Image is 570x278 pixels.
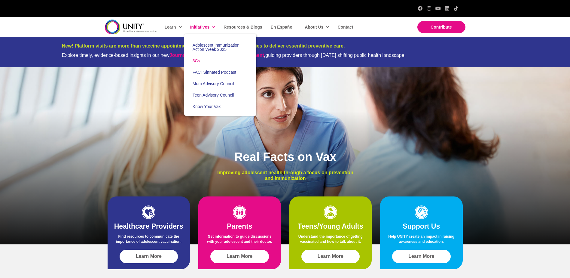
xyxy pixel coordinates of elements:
[184,55,256,66] a: 3Cs
[337,25,353,29] span: Contact
[431,25,452,29] span: Contribute
[114,234,184,247] p: Find resources to communicate the importance of adolescent vaccination.
[193,43,239,52] span: Adolescent Immunization Action Week 2025
[445,6,450,11] a: LinkedIn
[62,43,345,48] span: New! Platform visits are more than vaccine appointments—they’re critical opportunities to deliver...
[427,6,431,11] a: Instagram
[227,254,252,259] span: Learn More
[204,222,275,231] h2: Parents
[436,6,440,11] a: YouTube
[169,53,264,58] a: Journal of Adolescent Health supplement
[386,234,457,247] p: Help UNITY create an impact in raising awareness and education.
[295,222,366,231] h2: Teens/Young Adults
[120,250,178,263] a: Learn More
[142,205,155,219] img: icon-HCP-1
[184,89,256,101] a: Teen Advisory Council
[418,6,422,11] a: Facebook
[334,20,355,34] a: Contact
[169,53,265,58] strong: ,
[305,23,329,32] span: About Us
[454,6,459,11] a: TikTok
[302,20,331,34] a: About Us
[184,101,256,112] a: Know Your Vax
[190,23,215,32] span: Initiatives
[392,250,451,263] a: Learn More
[193,58,200,63] span: 3Cs
[417,21,465,33] a: Contribute
[193,81,234,86] span: Mom Advisory Council
[184,66,256,78] a: FACTSinnated Podcast
[165,23,182,32] span: Learn
[233,205,246,219] img: icon-parents-1
[193,70,236,75] span: FACTSinnated Podcast
[193,93,234,97] span: Teen Advisory Council
[193,104,221,109] span: Know Your Vax
[415,205,428,219] img: icon-support-1
[386,222,457,231] h2: Support Us
[184,78,256,89] a: Mom Advisory Council
[62,52,508,58] div: Explore timely, evidence-based insights in our new guiding providers through [DATE] shifting publ...
[136,254,162,259] span: Learn More
[318,254,343,259] span: Learn More
[324,205,337,219] img: icon-teens-1
[271,25,294,29] span: En Español
[408,254,434,259] span: Learn More
[301,250,360,263] a: Learn More
[204,234,275,247] p: Get information to guide discussions with your adolescent and their doctor.
[221,20,264,34] a: Resources & Blogs
[213,170,358,181] p: Improving adolescent health through a focus on prevention and immunization
[210,250,269,263] a: Learn More
[224,25,262,29] span: Resources & Blogs
[105,20,157,34] img: unity-logo-dark
[234,150,336,163] span: Real Facts on Vax
[184,39,256,55] a: Adolescent Immunization Action Week 2025
[114,222,184,231] h2: Healthcare Providers
[295,234,366,247] p: Understand the importance of getting vaccinated and how to talk about it.
[268,20,296,34] a: En Español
